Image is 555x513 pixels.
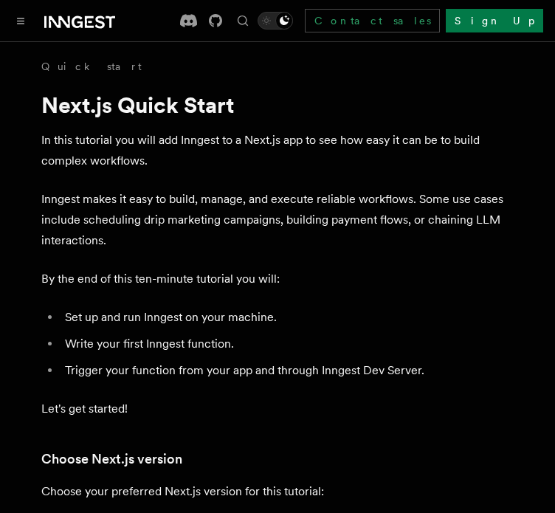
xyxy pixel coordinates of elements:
[41,399,514,419] p: Let's get started!
[41,59,142,74] a: Quick start
[234,12,252,30] button: Find something...
[41,269,514,289] p: By the end of this ten-minute tutorial you will:
[258,12,293,30] button: Toggle dark mode
[305,9,440,32] a: Contact sales
[41,189,514,251] p: Inngest makes it easy to build, manage, and execute reliable workflows. Some use cases include sc...
[41,449,182,469] a: Choose Next.js version
[41,92,514,118] h1: Next.js Quick Start
[41,130,514,171] p: In this tutorial you will add Inngest to a Next.js app to see how easy it can be to build complex...
[61,307,514,328] li: Set up and run Inngest on your machine.
[41,481,514,502] p: Choose your preferred Next.js version for this tutorial:
[61,334,514,354] li: Write your first Inngest function.
[61,360,514,381] li: Trigger your function from your app and through Inngest Dev Server.
[446,9,543,32] a: Sign Up
[12,12,30,30] button: Toggle navigation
